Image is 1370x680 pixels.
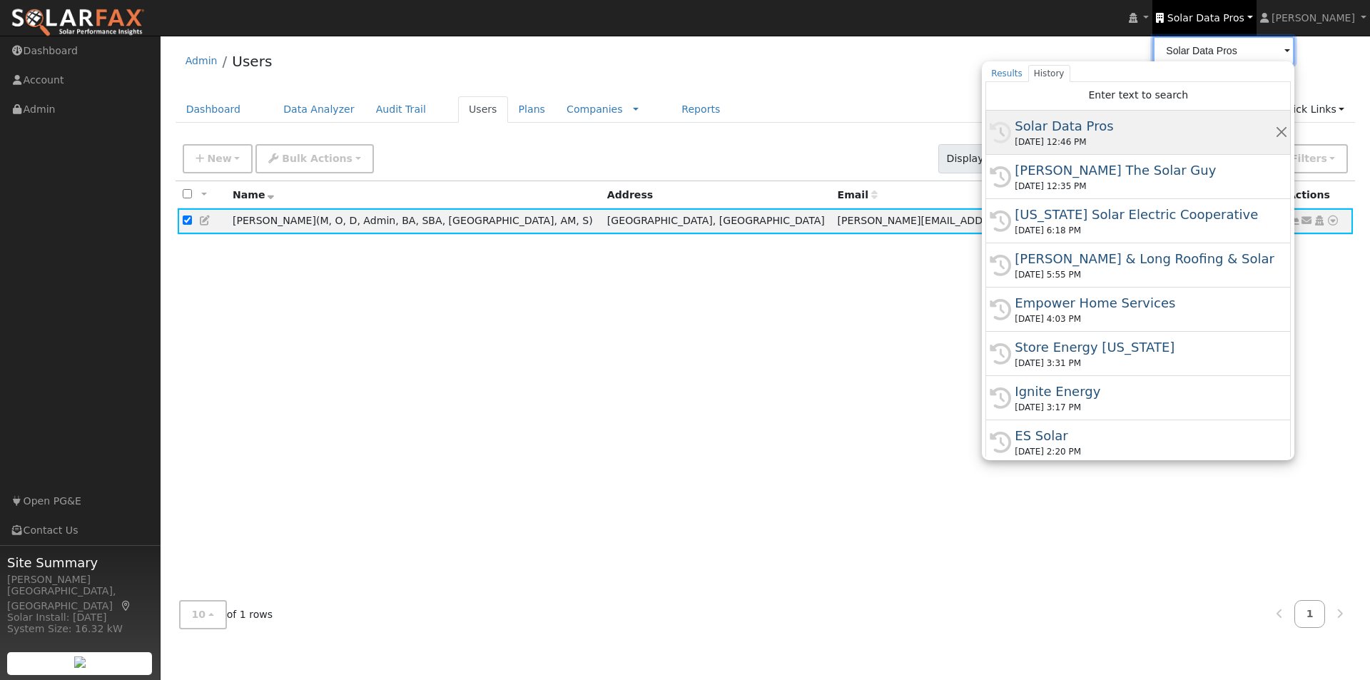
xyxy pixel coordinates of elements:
[207,153,231,164] span: New
[990,343,1011,365] i: History
[838,189,878,201] span: Email
[1015,401,1274,414] div: [DATE] 3:17 PM
[990,387,1011,409] i: History
[183,144,253,173] button: New
[255,144,373,173] button: Bulk Actions
[607,188,828,203] div: Address
[567,103,623,115] a: Companies
[671,96,731,123] a: Reports
[1313,215,1326,226] a: Login As
[395,215,415,226] span: Billing Admin
[554,215,577,226] span: Account Manager
[938,144,992,173] span: Display
[7,553,153,572] span: Site Summary
[1015,382,1274,401] div: Ignite Energy
[7,572,153,587] div: [PERSON_NAME]
[602,208,833,235] td: [GEOGRAPHIC_DATA], [GEOGRAPHIC_DATA]
[1015,180,1274,193] div: [DATE] 12:35 PM
[273,96,365,123] a: Data Analyzer
[458,96,508,123] a: Users
[990,255,1011,276] i: History
[1274,125,1288,140] button: Remove this history
[442,215,554,226] span: Super Admin
[1015,268,1274,281] div: [DATE] 5:55 PM
[838,215,1097,226] span: [PERSON_NAME][EMAIL_ADDRESS][DOMAIN_NAME]
[74,656,86,668] img: retrieve
[179,600,273,629] span: of 1 rows
[990,210,1011,232] i: History
[990,122,1011,143] i: History
[1015,293,1274,313] div: Empower Home Services
[282,153,352,164] span: Bulk Actions
[1167,12,1244,24] span: Solar Data Pros
[1015,224,1274,237] div: [DATE] 6:18 PM
[1015,205,1274,224] div: [US_STATE] Solar Electric Cooperative
[1261,144,1348,173] button: 0Filters
[1321,153,1326,164] span: s
[1015,426,1274,445] div: ES Solar
[316,215,593,226] span: ( )
[320,215,328,226] span: Manager
[1272,12,1355,24] span: [PERSON_NAME]
[1268,96,1355,123] a: Quick Links
[186,55,218,66] a: Admin
[7,621,153,636] div: System Size: 16.32 kW
[343,215,357,226] span: Developer
[357,215,395,226] span: Admin
[576,215,589,226] span: Salesperson
[1015,313,1274,325] div: [DATE] 4:03 PM
[1326,213,1339,228] a: Other actions
[1291,153,1327,164] span: Filter
[365,96,437,123] a: Audit Trail
[508,96,556,123] a: Plans
[7,610,153,625] div: Solar Install: [DATE]
[176,96,252,123] a: Dashboard
[199,215,212,226] a: Edit User
[990,166,1011,188] i: History
[1015,161,1274,180] div: [PERSON_NAME] The Solar Guy
[990,432,1011,453] i: History
[1015,116,1274,136] div: Solar Data Pros
[120,600,133,612] a: Map
[1015,445,1274,458] div: [DATE] 2:20 PM
[1288,188,1348,203] div: Actions
[1015,136,1274,148] div: [DATE] 12:46 PM
[192,609,206,620] span: 10
[990,299,1011,320] i: History
[1015,357,1274,370] div: [DATE] 3:31 PM
[985,65,1027,82] a: Results
[1015,249,1274,268] div: [PERSON_NAME] & Long Roofing & Solar
[1088,89,1188,101] span: Enter text to search
[233,189,275,201] span: Name
[1301,213,1314,228] a: leroy@solardatapros.com
[232,53,272,70] a: Users
[11,8,145,38] img: SolarFax
[1294,600,1326,628] a: 1
[329,215,343,226] span: Owner
[415,215,442,226] span: Super Billing Admin
[1028,65,1070,82] a: History
[7,584,153,614] div: [GEOGRAPHIC_DATA], [GEOGRAPHIC_DATA]
[179,600,227,629] button: 10
[1015,338,1274,357] div: Store Energy [US_STATE]
[228,208,602,235] td: [PERSON_NAME]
